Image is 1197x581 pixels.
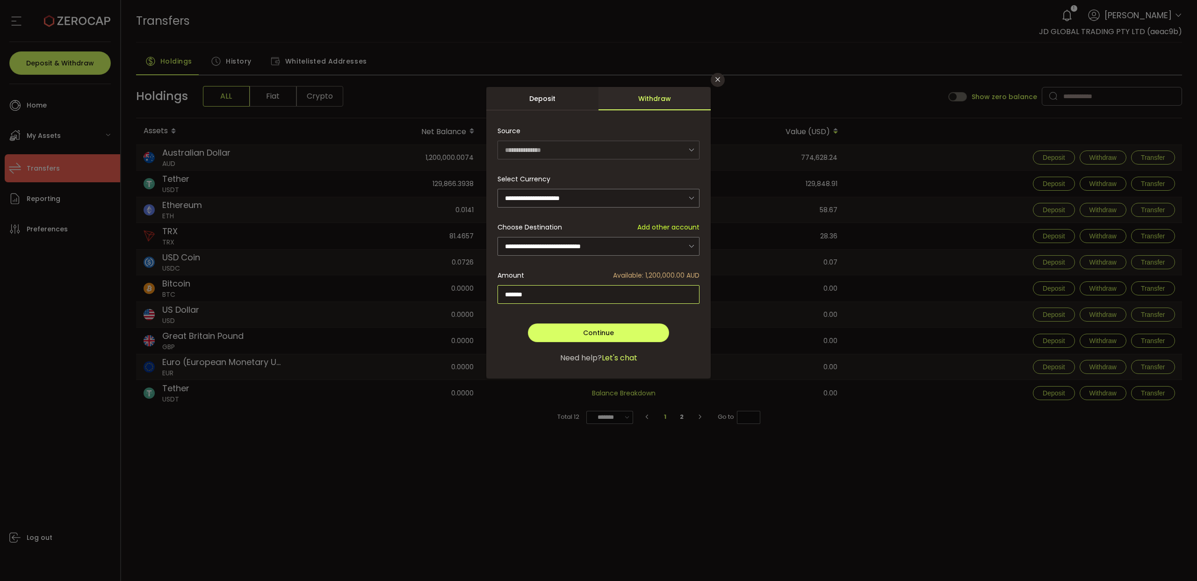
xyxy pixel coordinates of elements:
div: 聊天小组件 [1086,480,1197,581]
button: Close [711,73,725,87]
span: Amount [498,271,524,280]
span: Continue [583,328,614,337]
span: Available: 1,200,000.00 AUD [613,271,699,280]
span: Let's chat [602,352,637,364]
div: Deposit [486,87,598,110]
div: Withdraw [598,87,711,110]
span: Source [498,122,520,140]
span: Choose Destination [498,222,562,232]
div: dialog [486,87,711,378]
iframe: Chat Widget [1086,480,1197,581]
button: Continue [528,323,669,342]
label: Select Currency [498,174,556,184]
span: Add other account [637,222,699,232]
span: Need help? [560,352,602,364]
